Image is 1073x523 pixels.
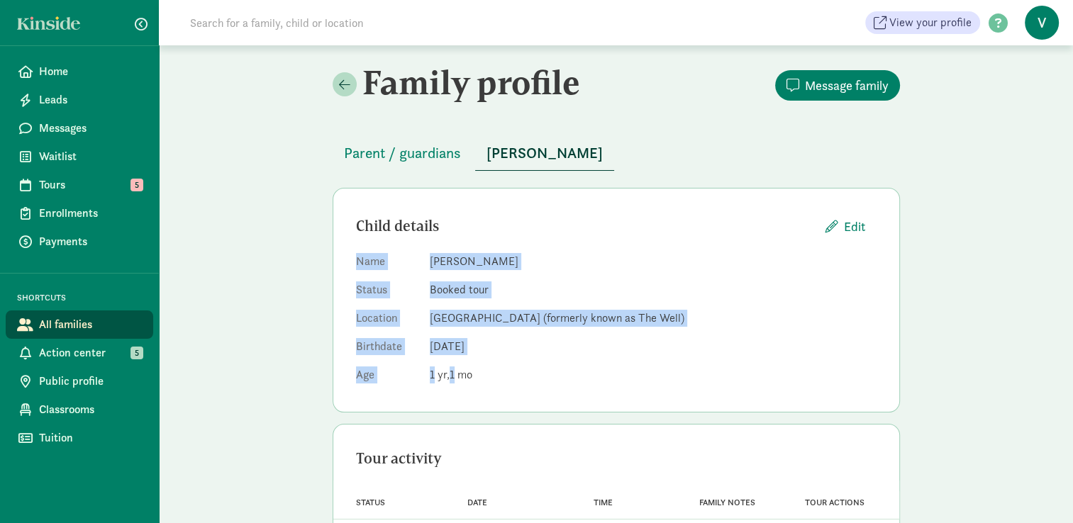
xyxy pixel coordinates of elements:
div: Tour activity [356,447,877,470]
span: Parent / guardians [344,142,461,164]
span: V [1025,6,1059,40]
a: Classrooms [6,395,153,424]
button: [PERSON_NAME] [475,136,614,171]
a: Leads [6,86,153,114]
dd: [GEOGRAPHIC_DATA] (formerly known as The Well) [430,310,877,327]
a: All families [6,310,153,339]
a: Parent / guardians [333,145,472,162]
span: 5 [130,347,143,359]
span: Message family [805,76,889,95]
a: Waitlist [6,142,153,171]
span: Tour actions [805,497,864,507]
dt: Location [356,310,418,332]
span: Tuition [39,429,142,446]
a: Tours 5 [6,171,153,199]
span: Family notes [699,497,755,507]
span: Public profile [39,373,142,390]
button: Edit [814,211,877,242]
span: Payments [39,233,142,250]
dt: Status [356,281,418,304]
span: View your profile [889,14,972,31]
span: Time [594,497,613,507]
input: Search for a family, child or location [182,9,579,37]
a: View your profile [865,11,980,34]
a: Payments [6,227,153,256]
span: Action center [39,344,142,361]
dd: [PERSON_NAME] [430,253,877,270]
span: Messages [39,120,142,137]
a: [PERSON_NAME] [475,145,614,162]
dt: Birthdate [356,338,418,361]
a: Messages [6,114,153,142]
span: [PERSON_NAME] [487,142,603,164]
a: Enrollments [6,199,153,227]
span: Enrollments [39,205,142,222]
span: [DATE] [430,339,465,354]
span: Edit [844,217,865,236]
a: Action center 5 [6,339,153,367]
dt: Age [356,366,418,389]
span: Date [467,497,487,507]
button: Message family [775,70,900,101]
a: Tuition [6,424,153,452]
dt: Name [356,253,418,276]
a: Public profile [6,367,153,395]
h2: Family profile [333,62,613,102]
span: Home [39,63,142,80]
dd: Booked tour [430,281,877,298]
span: 1 [430,367,450,382]
span: Leads [39,91,142,108]
span: Status [356,497,385,507]
span: Waitlist [39,148,142,165]
span: 1 [450,367,472,382]
span: Tours [39,176,142,193]
iframe: Chat Widget [1002,455,1073,523]
span: All families [39,316,142,333]
span: Classrooms [39,401,142,418]
button: Parent / guardians [333,136,472,170]
span: 5 [130,179,143,191]
div: Child details [356,215,814,237]
a: Home [6,57,153,86]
